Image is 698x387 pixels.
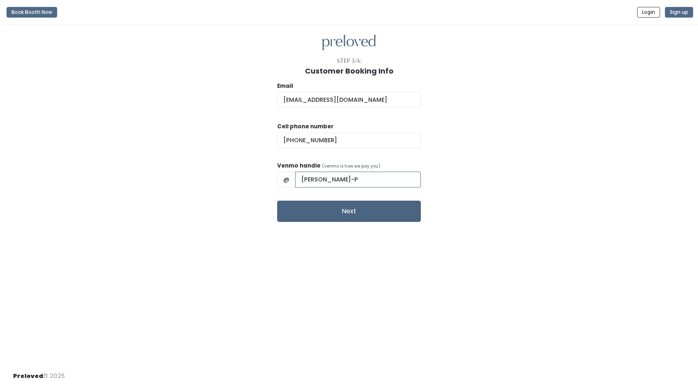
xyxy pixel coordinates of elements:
[277,123,333,131] label: Cell phone number
[305,67,393,75] h1: Customer Booking Info
[277,172,296,187] span: @
[7,3,57,21] a: Book Booth Now
[665,7,693,18] button: Sign up
[277,201,421,222] button: Next
[322,35,376,51] img: preloved logo
[337,57,362,65] div: Step 3/4:
[277,82,293,90] label: Email
[637,7,660,18] button: Login
[322,163,380,169] span: (venmo is how we pay you)
[13,365,65,380] div: © 2025
[7,7,57,18] button: Book Booth Now
[277,162,320,170] label: Venmo handle
[277,92,421,107] input: @ .
[277,133,421,148] input: (___) ___-____
[13,372,43,380] span: Preloved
